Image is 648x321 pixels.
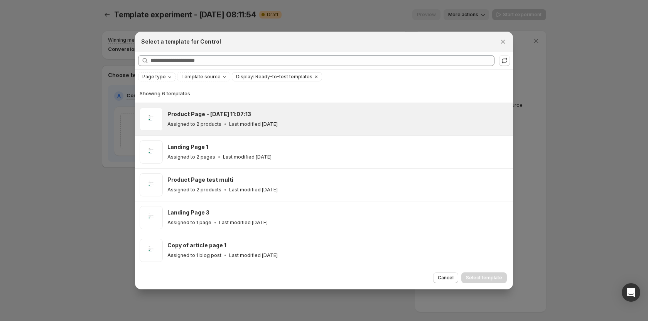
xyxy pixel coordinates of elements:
p: Assigned to 1 blog post [167,252,221,258]
p: Assigned to 2 products [167,121,221,127]
p: Last modified [DATE] [229,121,278,127]
span: Template source [181,74,221,80]
button: Template source [177,73,230,81]
h3: Copy of article page 1 [167,242,226,249]
span: Showing 6 templates [140,90,190,96]
button: Close [498,36,508,47]
h3: Landing Page 1 [167,143,208,151]
h3: Product Page test multi [167,176,233,184]
span: Page type [142,74,166,80]
button: Cancel [433,272,458,283]
h2: Select a template for Control [141,38,221,46]
span: Cancel [438,275,454,281]
p: Last modified [DATE] [223,154,272,160]
span: Display: Ready-to-test templates [236,74,312,80]
p: Assigned to 1 page [167,220,211,226]
p: Assigned to 2 pages [167,154,215,160]
h3: Product Page - [DATE] 11:07:13 [167,110,251,118]
button: Display: Ready-to-test templates [232,73,312,81]
p: Last modified [DATE] [229,187,278,193]
button: Clear [312,73,320,81]
p: Assigned to 2 products [167,187,221,193]
p: Last modified [DATE] [229,252,278,258]
p: Last modified [DATE] [219,220,268,226]
button: Page type [138,73,175,81]
h3: Landing Page 3 [167,209,209,216]
div: Open Intercom Messenger [622,283,640,302]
